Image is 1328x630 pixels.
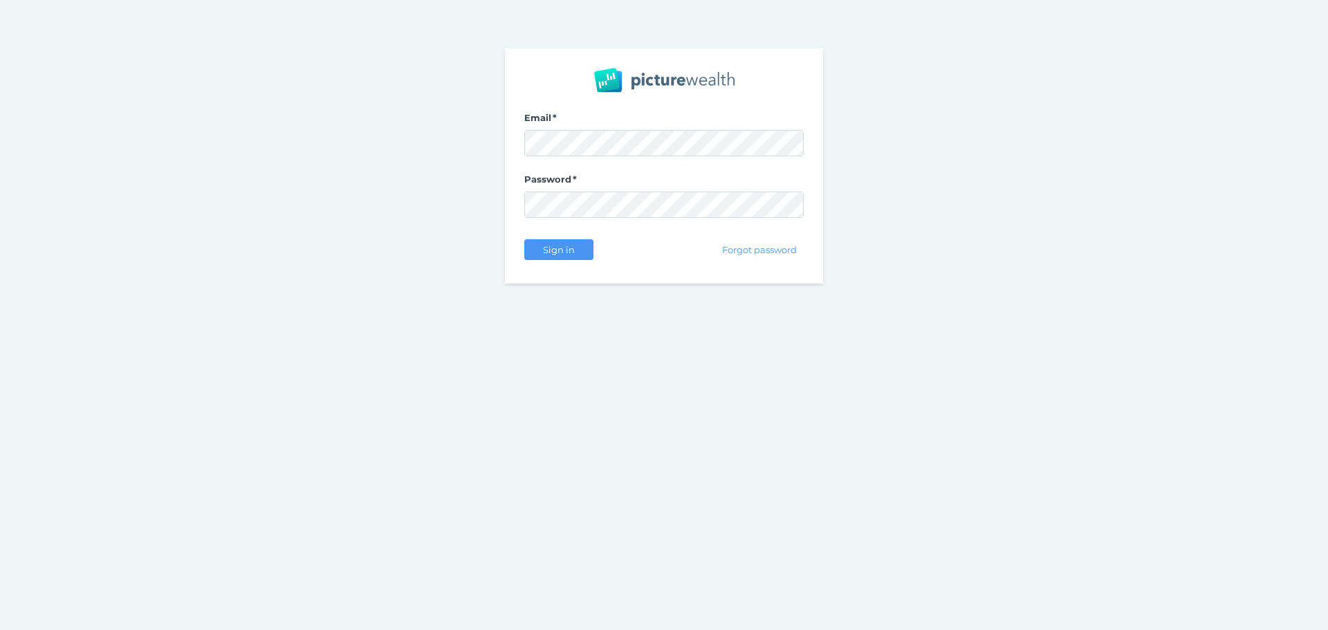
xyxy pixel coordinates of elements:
button: Sign in [524,239,593,260]
img: PW [594,68,735,93]
button: Forgot password [716,239,804,260]
span: Sign in [537,244,580,255]
label: Password [524,174,804,192]
span: Forgot password [717,244,803,255]
label: Email [524,112,804,130]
